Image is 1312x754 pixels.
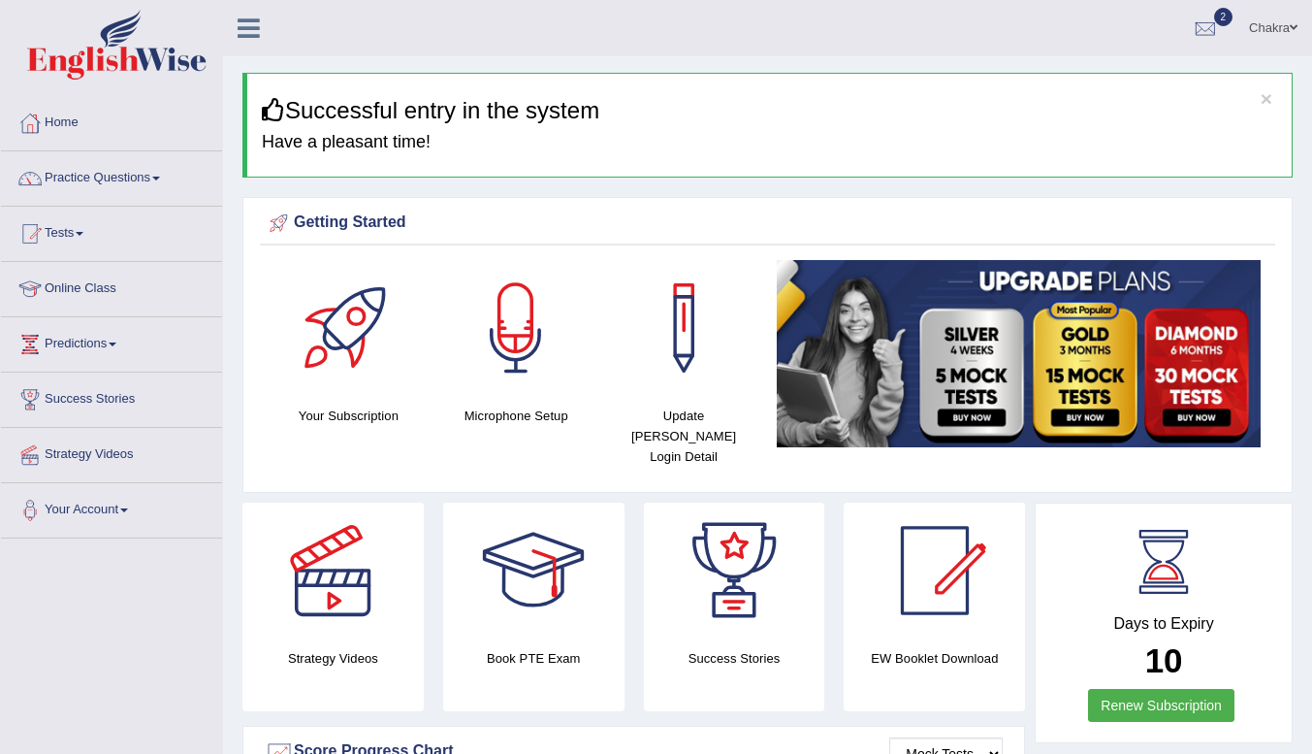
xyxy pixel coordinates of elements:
[844,648,1025,669] h4: EW Booklet Download
[1,373,222,421] a: Success Stories
[274,406,423,426] h4: Your Subscription
[1,207,222,255] a: Tests
[1,428,222,476] a: Strategy Videos
[262,133,1277,152] h4: Have a pleasant time!
[443,648,624,669] h4: Book PTE Exam
[1088,689,1234,722] a: Renew Subscription
[1,151,222,200] a: Practice Questions
[777,260,1261,447] img: small5.jpg
[242,648,424,669] h4: Strategy Videos
[610,406,758,467] h4: Update [PERSON_NAME] Login Detail
[442,406,591,426] h4: Microphone Setup
[1,96,222,145] a: Home
[1057,615,1270,633] h4: Days to Expiry
[265,209,1270,238] div: Getting Started
[1,483,222,532] a: Your Account
[1145,641,1183,679] b: 10
[644,648,825,669] h4: Success Stories
[1,262,222,311] a: Online Class
[1261,88,1272,109] button: ×
[1,317,222,366] a: Predictions
[1214,8,1233,26] span: 2
[262,98,1277,123] h3: Successful entry in the system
